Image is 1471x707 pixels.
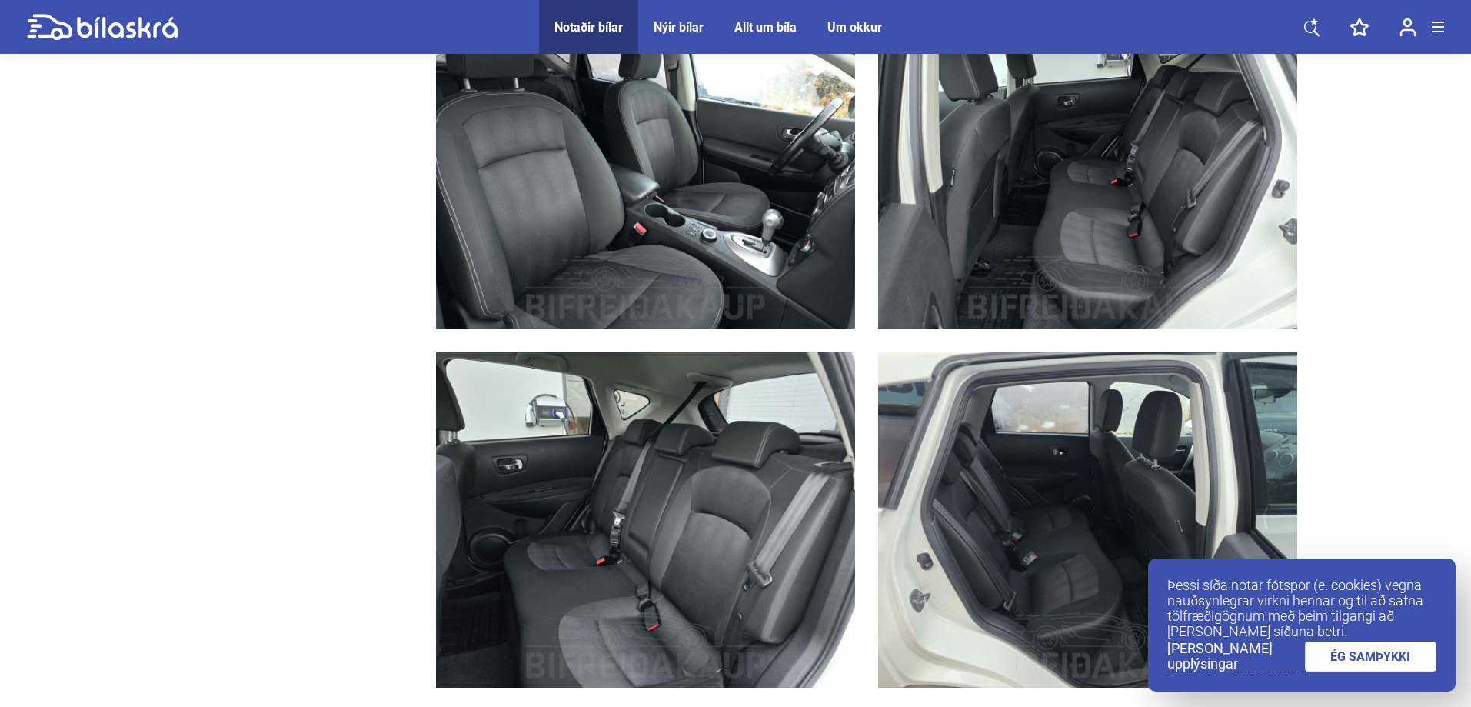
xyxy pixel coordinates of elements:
[1399,18,1416,37] img: user-login.svg
[1305,642,1437,672] a: ÉG SAMÞYKKI
[827,20,882,35] a: Um okkur
[554,20,623,35] a: Notaðir bílar
[1167,641,1305,672] a: [PERSON_NAME] upplýsingar
[654,20,704,35] a: Nýir bílar
[734,20,797,35] a: Allt um bíla
[1167,578,1436,639] p: Þessi síða notar fótspor (e. cookies) vegna nauðsynlegrar virkni hennar og til að safna tölfræðig...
